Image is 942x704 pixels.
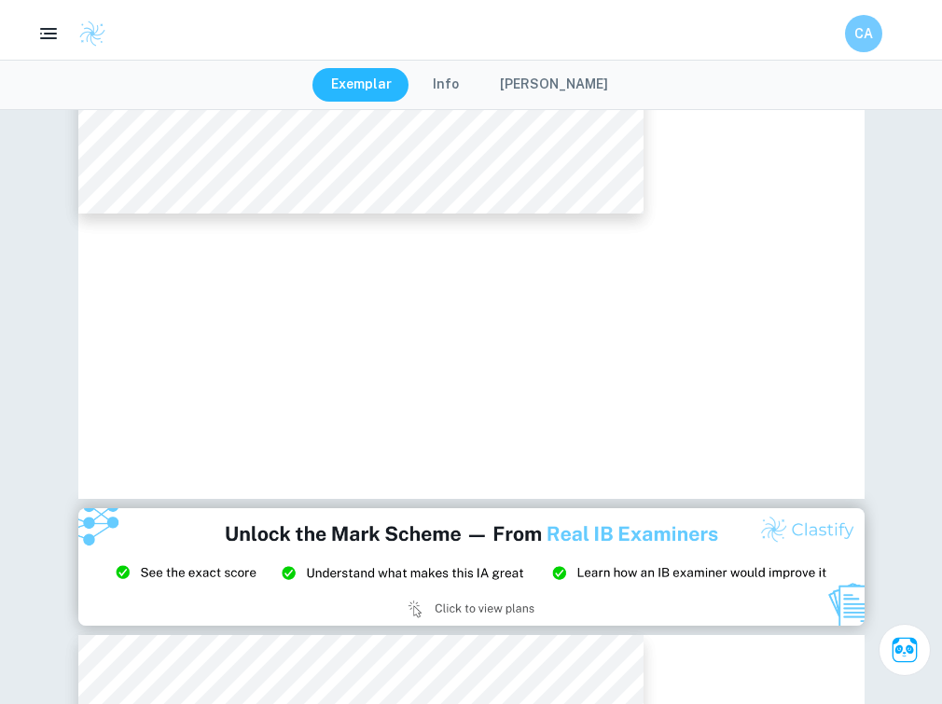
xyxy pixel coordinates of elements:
[312,68,410,102] button: Exemplar
[845,15,882,52] button: CA
[879,624,931,676] button: Ask Clai
[853,23,875,44] h6: CA
[67,20,106,48] a: Clastify logo
[414,68,478,102] button: Info
[78,20,106,48] img: Clastify logo
[481,68,627,102] button: [PERSON_NAME]
[78,508,865,626] img: Ad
